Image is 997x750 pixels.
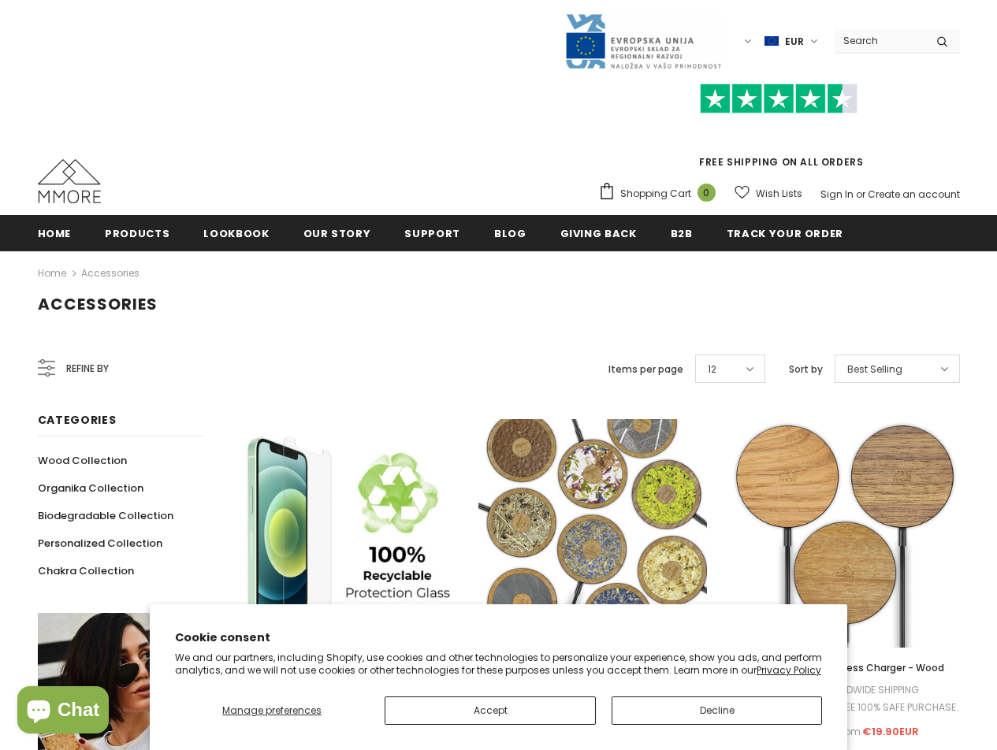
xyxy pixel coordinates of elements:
[105,215,169,251] a: Products
[698,184,716,202] span: 0
[856,187,865,201] span: or
[38,508,173,523] span: Biodegradable Collection
[175,652,823,676] p: We and our partners, including Shopify, use cookies and other technologies to personalize your ex...
[560,226,637,241] span: Giving back
[203,226,269,241] span: Lookbook
[38,529,162,557] a: Personalized Collection
[564,13,722,70] img: Javni Razpis
[757,663,821,677] a: Privacy Policy
[838,725,861,738] em: from
[105,226,169,241] span: Products
[868,187,960,201] a: Create an account
[727,226,843,241] span: Track your order
[38,215,72,251] a: Home
[38,293,158,315] span: Accessories
[203,215,269,251] a: Lookbook
[303,215,371,251] a: Our Story
[38,481,143,496] span: Organika Collection
[303,226,371,241] span: Our Story
[222,704,322,717] span: Manage preferences
[175,629,823,646] h2: Cookie consent
[38,447,127,474] a: Wood Collection
[38,474,143,502] a: Organika Collection
[708,362,716,377] span: 12
[620,186,691,202] span: Shopping Cart
[735,180,802,207] a: Wish Lists
[175,696,370,725] button: Manage preferences
[727,215,843,251] a: Track your order
[560,215,637,251] a: Giving back
[671,226,693,241] span: B2B
[785,34,804,50] span: EUR
[608,362,683,377] label: Items per page
[598,91,960,169] span: FREE SHIPPING ON ALL ORDERS
[13,686,113,737] inbox-online-store-chat: Shopify online store chat
[38,453,127,468] span: Wood Collection
[612,696,822,725] button: Decline
[38,412,117,428] span: Categories
[862,724,919,739] span: €19.90EUR
[81,266,140,280] a: Accessories
[756,186,802,202] span: Wish Lists
[671,215,693,251] a: B2B
[598,182,724,206] a: Shopping Cart 0
[385,696,595,725] button: Accept
[847,362,902,377] span: Best Selling
[404,226,460,241] span: support
[66,360,109,377] span: Refine by
[38,536,162,551] span: Personalized Collection
[38,557,134,585] a: Chakra Collection
[834,29,924,52] input: Search Site
[820,187,854,201] a: Sign In
[38,226,72,241] span: Home
[789,362,823,377] label: Sort by
[38,502,173,529] a: Biodegradable Collection
[38,159,101,203] img: MMORE Cases
[494,215,526,251] a: Blog
[700,84,857,114] img: Trust Pilot Stars
[564,34,722,47] a: Javni Razpis
[38,264,66,283] a: Home
[598,113,960,154] iframe: Customer reviews powered by Trustpilot
[494,226,526,241] span: Blog
[38,563,134,578] span: Chakra Collection
[404,215,460,251] a: support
